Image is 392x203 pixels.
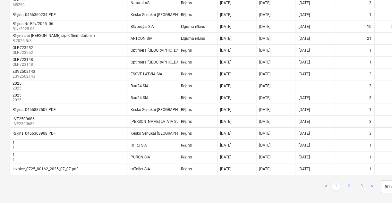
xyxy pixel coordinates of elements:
[299,96,310,100] div: [DATE]
[368,183,376,190] a: Next page
[13,107,56,112] div: Rēķins_0455887507.PDF
[370,119,372,124] div: 3
[13,26,55,32] p: Būv/2025-06
[299,155,310,159] div: [DATE]
[220,24,231,29] div: [DATE]
[131,167,150,171] div: mToilet SIA
[220,155,231,159] div: [DATE]
[370,155,372,159] div: 1
[13,13,56,17] div: Rēķins_0456360234.PDF
[260,119,271,124] div: [DATE]
[181,131,192,136] div: Rēķins
[131,143,147,148] div: RPRO SIA
[181,155,192,160] div: Rēķins
[181,1,192,5] div: Rēķins
[220,84,231,88] div: [DATE]
[131,24,154,29] div: Būvbruģis SIA
[131,13,200,17] div: Kesko Senukai [GEOGRAPHIC_DATA] AS
[220,72,231,76] div: [DATE]
[260,36,271,41] div: [DATE]
[131,72,162,76] div: ESSVE LATVIA SIA
[181,24,205,29] div: Līguma rēķins
[13,93,21,97] div: 2025
[299,13,310,17] div: [DATE]
[370,131,372,136] div: 3
[299,1,310,5] div: [DATE]
[299,48,310,53] div: [DATE]
[13,140,15,145] div: 1
[131,131,200,136] div: Kesko Senukai [GEOGRAPHIC_DATA] AS
[370,107,372,112] div: 1
[260,131,271,136] div: [DATE]
[13,167,78,171] div: Invoice_0725_00162_2025_07_07.pdf
[13,62,34,67] p: OLP723148
[181,107,192,112] div: Rēķins
[181,72,192,77] div: Rēķins
[299,24,310,29] div: [DATE]
[181,96,192,100] div: Rēķins
[13,69,35,74] div: ESV2502143
[220,131,231,136] div: [DATE]
[299,72,310,76] div: [DATE]
[13,33,95,38] div: Rēķins par [PERSON_NAME] izpildītiem darbiem
[13,57,33,62] div: OLP723148
[332,183,340,190] a: Page 1 is your current page
[13,97,23,103] p: 2025
[13,157,16,162] p: 1
[260,24,271,29] div: [DATE]
[260,107,271,112] div: [DATE]
[299,60,310,64] div: [DATE]
[220,13,231,17] div: [DATE]
[13,131,56,136] div: Rēķins_0456303908.PDF
[367,24,372,29] div: 10
[260,13,271,17] div: [DATE]
[13,152,15,157] div: 1
[367,36,372,41] div: 21
[358,183,366,190] a: Page 3
[131,155,150,159] div: PURON SIA
[299,36,310,41] div: [DATE]
[131,84,149,88] div: Bau24 SIA
[260,96,271,100] div: [DATE]
[131,119,180,124] div: [PERSON_NAME] LATVIA SIA
[370,72,372,76] div: 3
[370,96,372,100] div: 3
[181,13,192,17] div: Rēķins
[220,167,231,171] div: [DATE]
[220,36,231,41] div: [DATE]
[181,84,192,89] div: Rēķins
[260,60,271,64] div: [DATE]
[370,60,372,64] div: 1
[370,13,372,17] div: 1
[370,167,372,171] div: 1
[260,143,271,148] div: [DATE]
[131,1,149,5] div: Natural AS
[181,119,192,124] div: Rēķins
[13,74,37,79] p: ESV2502143
[260,48,271,53] div: [DATE]
[299,131,310,136] div: [DATE]
[131,107,200,112] div: Kesko Senukai [GEOGRAPHIC_DATA] AS
[13,2,26,8] p: M5259
[370,143,372,148] div: 1
[260,155,271,159] div: [DATE]
[299,107,310,112] div: [DATE]
[322,183,330,190] a: Previous page
[370,1,372,5] div: 3
[370,48,372,53] div: 1
[13,121,36,127] p: LVF2500686
[220,119,231,124] div: [DATE]
[131,60,191,64] div: Optimera [GEOGRAPHIC_DATA] SIA
[13,86,23,91] p: 2025
[131,36,152,41] div: ARTCON SIA
[260,1,271,5] div: [DATE]
[181,48,192,53] div: Rēķins
[13,117,35,121] div: LVF2500686
[220,107,231,112] div: [DATE]
[13,145,16,150] p: 1
[299,84,300,88] div: -
[220,96,231,100] div: [DATE]
[220,143,231,148] div: [DATE]
[299,143,310,148] div: [DATE]
[181,60,192,65] div: Rēķins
